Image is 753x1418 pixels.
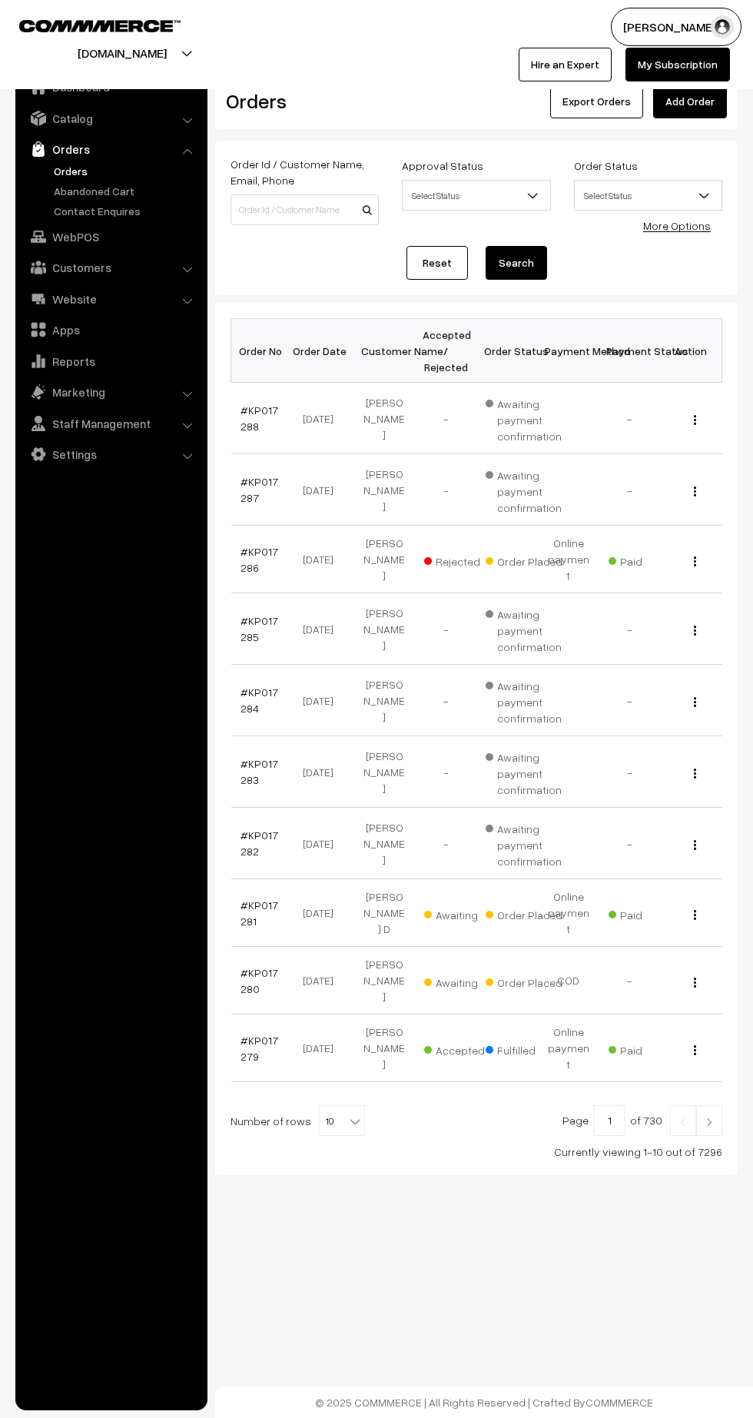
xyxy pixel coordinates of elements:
[694,487,696,496] img: Menu
[585,1396,653,1409] a: COMMMERCE
[231,319,293,383] th: Order No
[424,1038,501,1058] span: Accepted
[415,593,476,665] td: -
[215,1386,753,1418] footer: © 2025 COMMMERCE | All Rights Reserved | Crafted By
[292,593,353,665] td: [DATE]
[486,971,562,991] span: Order Placed
[240,403,278,433] a: #KP017288
[562,1114,589,1127] span: Page
[599,319,661,383] th: Payment Status
[609,550,685,570] span: Paid
[519,48,612,81] a: Hire an Expert
[353,593,415,665] td: [PERSON_NAME]
[353,1015,415,1082] td: [PERSON_NAME]
[320,1106,364,1137] span: 10
[240,686,278,715] a: #KP017284
[694,556,696,566] img: Menu
[643,219,711,232] a: More Options
[240,757,278,786] a: #KP017283
[353,526,415,593] td: [PERSON_NAME]
[50,163,202,179] a: Orders
[226,89,377,113] h2: Orders
[702,1117,716,1127] img: Right
[599,736,661,808] td: -
[599,383,661,454] td: -
[353,808,415,879] td: [PERSON_NAME]
[19,135,202,163] a: Orders
[575,182,721,209] span: Select Status
[486,463,562,516] span: Awaiting payment confirmation
[486,674,562,726] span: Awaiting payment confirmation
[292,526,353,593] td: [DATE]
[19,254,202,281] a: Customers
[402,158,483,174] label: Approval Status
[486,1038,562,1058] span: Fulfilled
[231,1113,311,1129] span: Number of rows
[625,48,730,81] a: My Subscription
[424,903,501,923] span: Awaiting
[292,1015,353,1082] td: [DATE]
[19,316,202,344] a: Apps
[19,378,202,406] a: Marketing
[694,626,696,636] img: Menu
[694,1045,696,1055] img: Menu
[231,1144,722,1160] div: Currently viewing 1-10 out of 7296
[292,665,353,736] td: [DATE]
[609,1038,685,1058] span: Paid
[19,440,202,468] a: Settings
[609,903,685,923] span: Paid
[319,1105,365,1136] span: 10
[611,8,741,46] button: [PERSON_NAME]
[353,383,415,454] td: [PERSON_NAME]
[406,246,468,280] a: Reset
[694,910,696,920] img: Menu
[24,34,221,72] button: [DOMAIN_NAME]
[694,415,696,425] img: Menu
[676,1117,690,1127] img: Left
[486,746,562,798] span: Awaiting payment confirmation
[538,1015,599,1082] td: Online payment
[50,183,202,199] a: Abandoned Cart
[538,319,599,383] th: Payment Method
[415,319,476,383] th: Accepted / Rejected
[538,526,599,593] td: Online payment
[353,879,415,947] td: [PERSON_NAME] D
[599,665,661,736] td: -
[486,550,562,570] span: Order Placed
[424,550,501,570] span: Rejected
[599,593,661,665] td: -
[653,85,727,118] a: Add Order
[424,971,501,991] span: Awaiting
[231,194,379,225] input: Order Id / Customer Name / Customer Email / Customer Phone
[599,947,661,1015] td: -
[19,20,181,32] img: COMMMERCE
[630,1114,662,1127] span: of 730
[415,808,476,879] td: -
[538,879,599,947] td: Online payment
[486,246,547,280] button: Search
[19,410,202,437] a: Staff Management
[240,614,278,643] a: #KP017285
[415,665,476,736] td: -
[292,736,353,808] td: [DATE]
[240,545,278,574] a: #KP017286
[694,769,696,779] img: Menu
[19,15,154,34] a: COMMMERCE
[486,392,562,444] span: Awaiting payment confirmation
[415,383,476,454] td: -
[240,829,278,858] a: #KP017282
[19,105,202,132] a: Catalog
[476,319,538,383] th: Order Status
[402,180,550,211] span: Select Status
[353,736,415,808] td: [PERSON_NAME]
[574,180,722,211] span: Select Status
[240,898,278,928] a: #KP017281
[599,454,661,526] td: -
[292,879,353,947] td: [DATE]
[711,15,734,38] img: user
[415,454,476,526] td: -
[19,347,202,375] a: Reports
[353,665,415,736] td: [PERSON_NAME]
[353,947,415,1015] td: [PERSON_NAME]
[292,808,353,879] td: [DATE]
